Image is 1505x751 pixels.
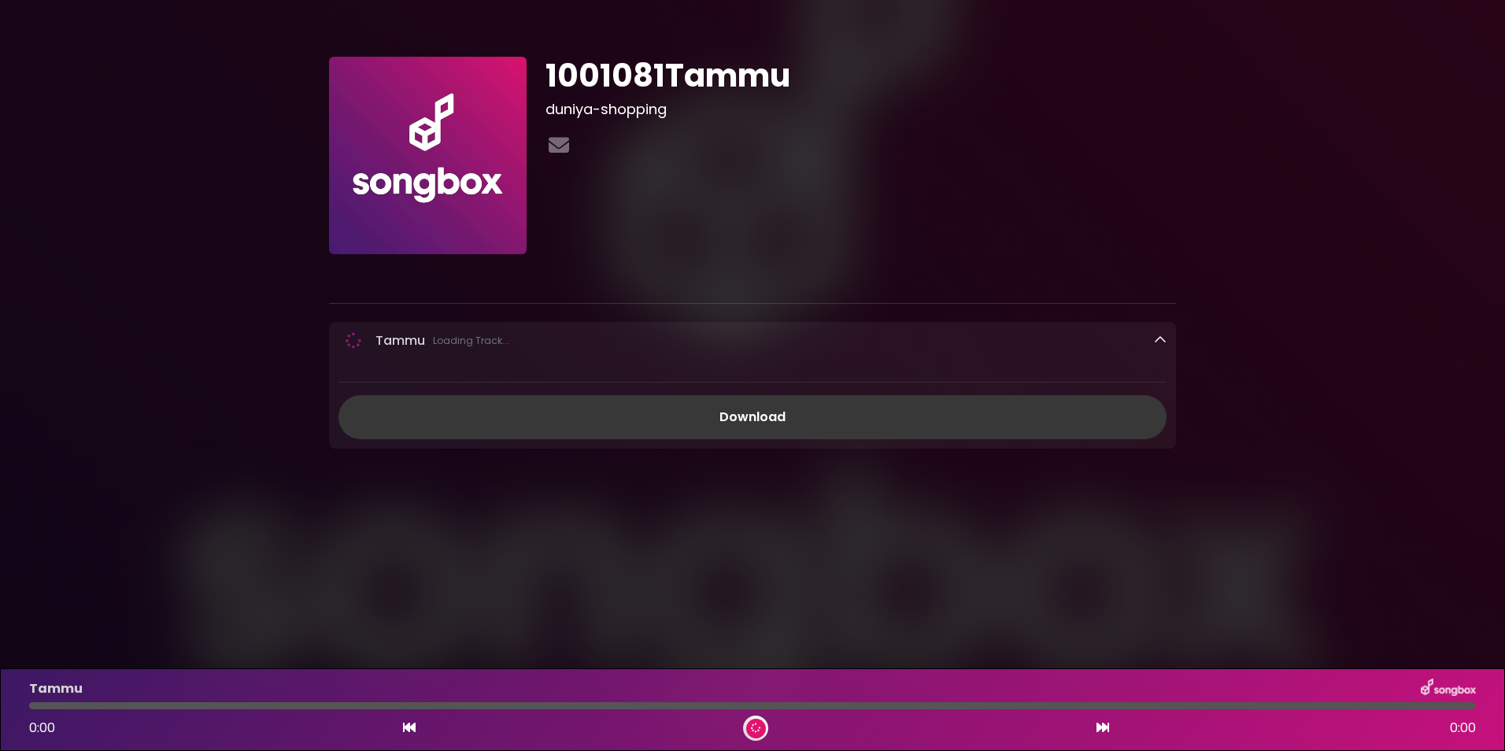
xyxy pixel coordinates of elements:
img: 70beCsgvRrCVkCpAseDU [329,57,527,254]
a: Download [338,395,1167,439]
p: Tammu [375,331,509,350]
h3: duniya-shopping [545,101,1176,118]
span: Loading Track... [433,334,509,348]
h1: 1001081Tammu [545,57,1176,94]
